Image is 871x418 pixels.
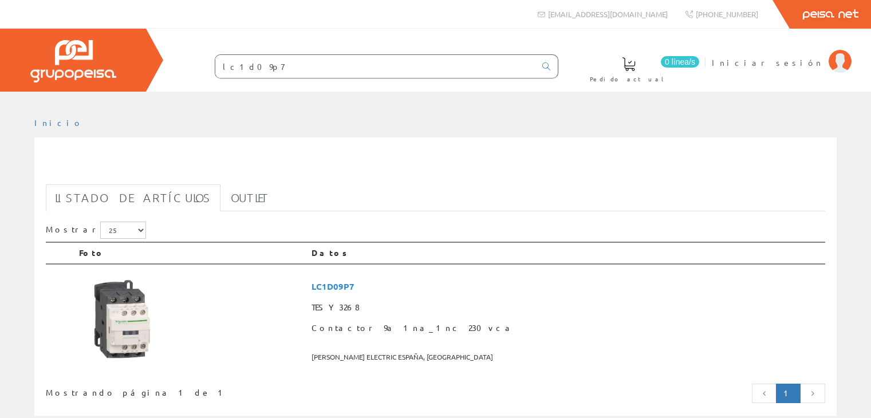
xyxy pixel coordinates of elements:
[312,348,821,366] span: [PERSON_NAME] ELECTRIC ESPAÑA, [GEOGRAPHIC_DATA]
[222,184,278,211] a: Outlet
[307,242,825,264] th: Datos
[800,384,825,403] a: Página siguiente
[46,184,220,211] a: Listado de artículos
[100,222,146,239] select: Mostrar
[46,222,146,239] label: Mostrar
[712,48,852,58] a: Iniciar sesión
[74,242,307,264] th: Foto
[548,9,668,19] span: [EMAIL_ADDRESS][DOMAIN_NAME]
[79,276,165,362] img: Foto artículo Contactor 9a 1na_1nc 230vca (150x150)
[312,318,821,338] span: Contactor 9a 1na_1nc 230vca
[312,297,821,318] span: TESY3268
[696,9,758,19] span: [PHONE_NUMBER]
[30,40,116,82] img: Grupo Peisa
[46,156,825,179] h1: lc1d09p7
[776,384,801,403] a: Página actual
[34,117,83,128] a: Inicio
[46,382,361,399] div: Mostrando página 1 de 1
[312,276,821,297] span: LC1D09P7
[752,384,777,403] a: Página anterior
[712,57,823,68] span: Iniciar sesión
[215,55,535,78] input: Buscar ...
[590,73,668,85] span: Pedido actual
[661,56,699,68] span: 0 línea/s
